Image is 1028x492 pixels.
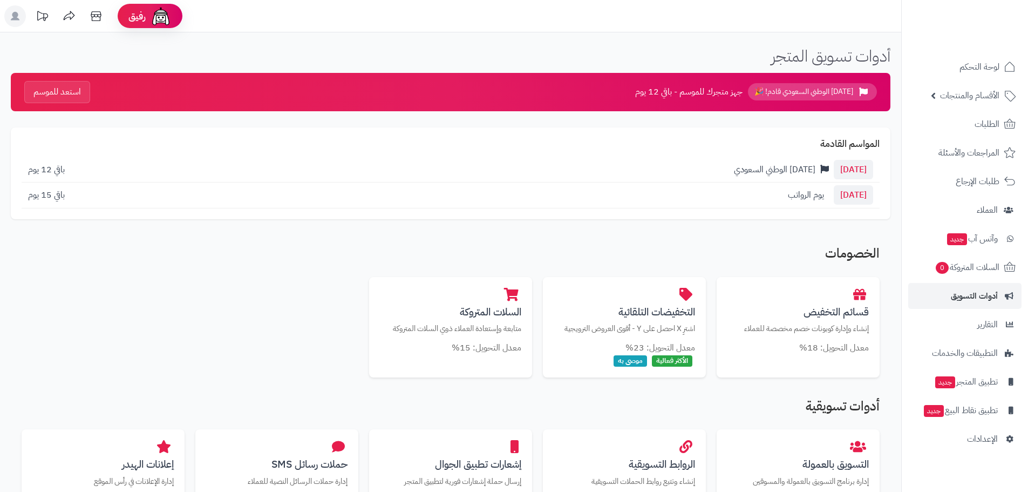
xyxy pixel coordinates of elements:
[369,277,532,366] a: السلات المتروكةمتابعة وإستعادة العملاء ذوي السلات المتروكة معدل التحويل: 15%
[452,341,521,354] small: معدل التحويل: 15%
[128,10,146,23] span: رفيق
[635,86,743,98] span: جهز متجرك للموسم - باقي 12 يوم
[946,231,998,246] span: وآتس آب
[614,355,647,367] span: موصى به
[977,203,998,218] span: العملاء
[908,197,1022,223] a: العملاء
[771,47,890,65] h1: أدوات تسويق المتجر
[380,459,521,470] h3: إشعارات تطبيق الجوال
[940,88,999,103] span: الأقسام والمنتجات
[951,288,998,304] span: أدوات التسويق
[908,312,1022,338] a: التقارير
[908,54,1022,80] a: لوحة التحكم
[554,459,695,470] h3: الروابط التسويقية
[932,346,998,361] span: التطبيقات والخدمات
[554,323,695,334] p: اشترِ X احصل على Y - أقوى العروض الترويجية
[29,5,56,30] a: تحديثات المنصة
[380,323,521,334] p: متابعة وإستعادة العملاء ذوي السلات المتروكة
[206,459,348,470] h3: حملات رسائل SMS
[380,476,521,487] p: إرسال حملة إشعارات فورية لتطبيق المتجر
[727,476,869,487] p: إدارة برنامج التسويق بالعمولة والمسوقين
[908,254,1022,280] a: السلات المتروكة0
[32,476,174,487] p: إدارة الإعلانات في رأس الموقع
[788,188,824,201] span: يوم الرواتب
[908,340,1022,366] a: التطبيقات والخدمات
[908,426,1022,452] a: الإعدادات
[22,399,880,419] h2: أدوات تسويقية
[22,246,880,266] h2: الخصومات
[24,81,90,103] button: استعد للموسم
[935,376,955,388] span: جديد
[727,459,869,470] h3: التسويق بالعمولة
[923,403,998,418] span: تطبيق نقاط البيع
[748,83,877,100] span: [DATE] الوطني السعودي قادم! 🎉
[908,226,1022,252] a: وآتس آبجديد
[834,185,873,205] span: [DATE]
[625,341,695,354] small: معدل التحويل: 23%
[22,138,880,149] h2: المواسم القادمة
[206,476,348,487] p: إدارة حملات الرسائل النصية للعملاء
[717,277,880,366] a: قسائم التخفيضإنشاء وإدارة كوبونات خصم مخصصة للعملاء معدل التحويل: 18%
[543,277,706,378] a: التخفيضات التلقائيةاشترِ X احصل على Y - أقوى العروض الترويجية معدل التحويل: 23% الأكثر فعالية موص...
[28,188,65,201] span: باقي 15 يوم
[799,341,869,354] small: معدل التحويل: 18%
[967,432,998,447] span: الإعدادات
[938,145,999,160] span: المراجعات والأسئلة
[652,355,692,367] span: الأكثر فعالية
[908,169,1022,194] a: طلبات الإرجاع
[727,323,869,334] p: إنشاء وإدارة كوبونات خصم مخصصة للعملاء
[936,262,949,274] span: 0
[935,260,999,275] span: السلات المتروكة
[834,160,873,179] span: [DATE]
[28,163,65,176] span: باقي 12 يوم
[32,459,174,470] h3: إعلانات الهيدر
[908,369,1022,395] a: تطبيق المتجرجديد
[380,306,521,318] h3: السلات المتروكة
[975,117,999,132] span: الطلبات
[908,140,1022,166] a: المراجعات والأسئلة
[554,306,695,318] h3: التخفيضات التلقائية
[554,476,695,487] p: إنشاء وتتبع روابط الحملات التسويقية
[734,163,815,176] span: [DATE] الوطني السعودي
[956,174,999,189] span: طلبات الإرجاع
[959,59,999,75] span: لوحة التحكم
[908,283,1022,309] a: أدوات التسويق
[150,5,172,27] img: ai-face.png
[908,111,1022,137] a: الطلبات
[947,233,967,245] span: جديد
[727,306,869,318] h3: قسائم التخفيض
[924,405,944,417] span: جديد
[934,374,998,389] span: تطبيق المتجر
[908,397,1022,423] a: تطبيق نقاط البيعجديد
[977,317,998,332] span: التقارير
